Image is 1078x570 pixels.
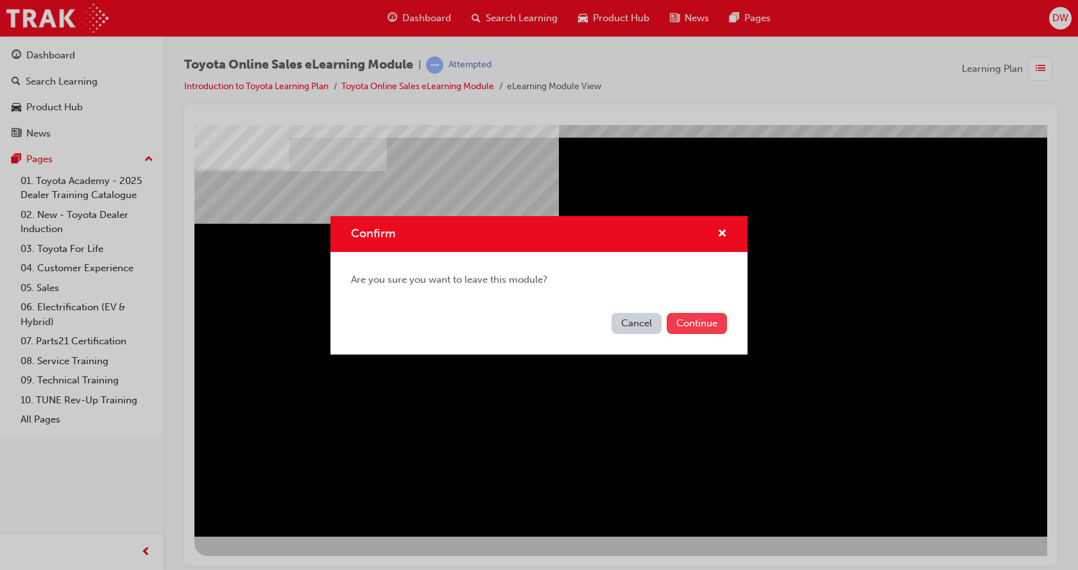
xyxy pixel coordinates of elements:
button: Cancel [612,313,662,334]
span: cross-icon [717,229,727,240]
button: Continue [667,313,727,334]
button: cross-icon [717,226,727,242]
div: Confirm [330,216,748,355]
div: Are you sure you want to leave this module? [330,252,748,308]
span: Confirm [351,226,395,240]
